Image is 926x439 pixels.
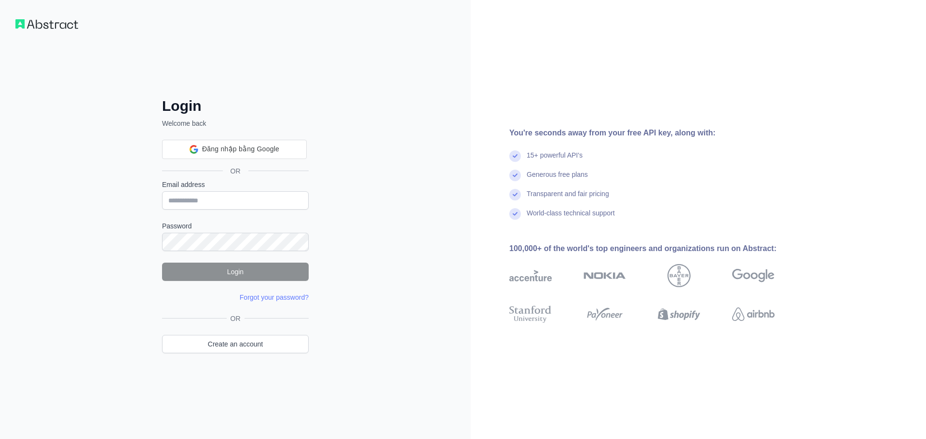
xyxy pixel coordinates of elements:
[223,166,248,176] span: OR
[584,304,626,325] img: payoneer
[667,264,691,287] img: bayer
[527,150,583,170] div: 15+ powerful API's
[162,140,307,159] div: Đăng nhập bằng Google
[527,189,609,208] div: Transparent and fair pricing
[227,314,245,323] span: OR
[509,170,521,181] img: check mark
[162,335,309,353] a: Create an account
[527,170,588,189] div: Generous free plans
[202,144,279,154] span: Đăng nhập bằng Google
[527,208,615,227] div: World-class technical support
[509,150,521,162] img: check mark
[584,264,626,287] img: nokia
[240,293,309,301] a: Forgot your password?
[658,304,700,325] img: shopify
[509,304,552,325] img: stanford university
[509,243,805,254] div: 100,000+ of the world's top engineers and organizations run on Abstract:
[162,119,309,128] p: Welcome back
[162,221,309,231] label: Password
[732,304,775,325] img: airbnb
[162,180,309,189] label: Email address
[162,97,309,115] h2: Login
[509,208,521,220] img: check mark
[732,264,775,287] img: google
[162,263,309,281] button: Login
[15,19,78,29] img: Workflow
[509,127,805,139] div: You're seconds away from your free API key, along with:
[509,189,521,200] img: check mark
[509,264,552,287] img: accenture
